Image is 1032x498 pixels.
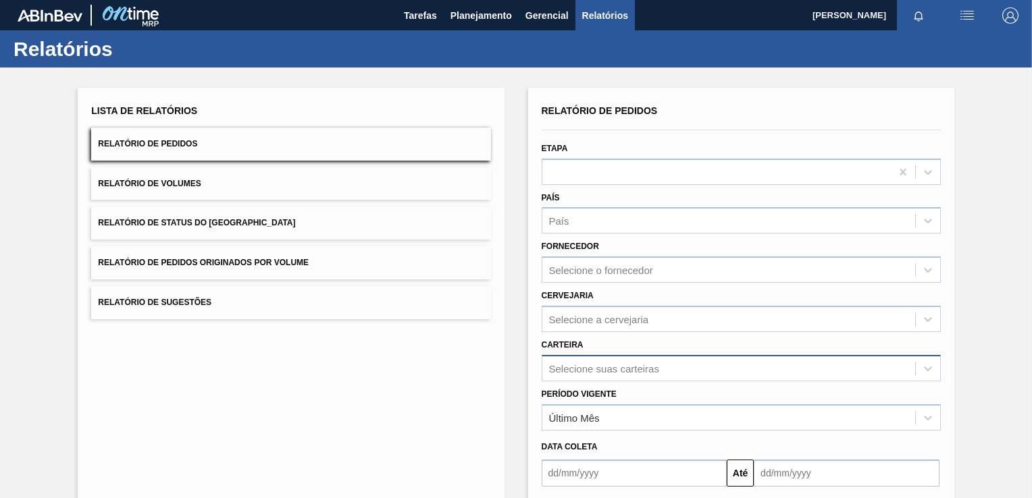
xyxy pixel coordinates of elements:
[525,7,569,24] span: Gerencial
[959,7,975,24] img: userActions
[98,139,197,148] span: Relatório de Pedidos
[404,7,437,24] span: Tarefas
[542,291,594,300] label: Cervejaria
[91,167,490,200] button: Relatório de Volumes
[727,460,754,487] button: Até
[91,246,490,279] button: Relatório de Pedidos Originados por Volume
[18,9,82,22] img: TNhmsLtSVTkK8tSr43FrP2fwEKptu5GPRR3wAAAABJRU5ErkJggg==
[542,442,598,451] span: Data coleta
[542,389,617,399] label: Período Vigente
[549,313,649,325] div: Selecione a cervejaria
[98,298,211,307] span: Relatório de Sugestões
[549,362,659,374] div: Selecione suas carteiras
[91,286,490,319] button: Relatório de Sugestões
[1002,7,1018,24] img: Logout
[549,412,600,423] div: Último Mês
[542,340,584,350] label: Carteira
[754,460,939,487] input: dd/mm/yyyy
[582,7,628,24] span: Relatórios
[98,218,295,227] span: Relatório de Status do [GEOGRAPHIC_DATA]
[91,105,197,116] span: Lista de Relatórios
[542,105,658,116] span: Relatório de Pedidos
[542,460,727,487] input: dd/mm/yyyy
[542,144,568,153] label: Etapa
[14,41,253,57] h1: Relatórios
[542,242,599,251] label: Fornecedor
[98,258,309,267] span: Relatório de Pedidos Originados por Volume
[542,193,560,202] label: País
[91,206,490,240] button: Relatório de Status do [GEOGRAPHIC_DATA]
[450,7,512,24] span: Planejamento
[549,215,569,227] div: País
[91,128,490,161] button: Relatório de Pedidos
[897,6,940,25] button: Notificações
[549,265,653,276] div: Selecione o fornecedor
[98,179,201,188] span: Relatório de Volumes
